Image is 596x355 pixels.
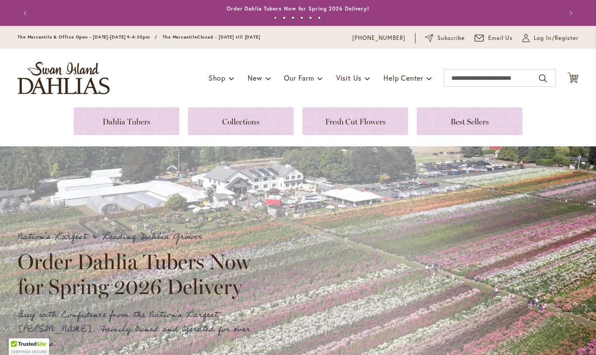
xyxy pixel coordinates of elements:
[209,73,226,82] span: Shop
[309,16,312,19] button: 5 of 6
[522,34,578,43] a: Log In/Register
[284,73,314,82] span: Our Farm
[475,34,513,43] a: Email Us
[274,16,277,19] button: 1 of 6
[383,73,423,82] span: Help Center
[318,16,321,19] button: 6 of 6
[18,230,259,244] p: Nation's Largest & Leading Dahlia Grower
[18,249,259,298] h2: Order Dahlia Tubers Now for Spring 2026 Delivery
[488,34,513,43] span: Email Us
[561,4,578,22] button: Next
[437,34,465,43] span: Subscribe
[197,34,260,40] span: Closed - [DATE] till [DATE]
[18,34,197,40] span: The Mercantile & Office Open - [DATE]-[DATE] 9-4:30pm / The Mercantile
[248,73,262,82] span: New
[18,62,110,94] a: store logo
[352,34,405,43] a: [PHONE_NUMBER]
[300,16,303,19] button: 4 of 6
[227,5,369,12] a: Order Dahlia Tubers Now for Spring 2026 Delivery!
[18,4,35,22] button: Previous
[534,34,578,43] span: Log In/Register
[18,308,259,351] p: Buy with Confidence from the Nation's Largest [PERSON_NAME]. Family Owned and Operated for over 9...
[336,73,362,82] span: Visit Us
[425,34,465,43] a: Subscribe
[283,16,286,19] button: 2 of 6
[291,16,294,19] button: 3 of 6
